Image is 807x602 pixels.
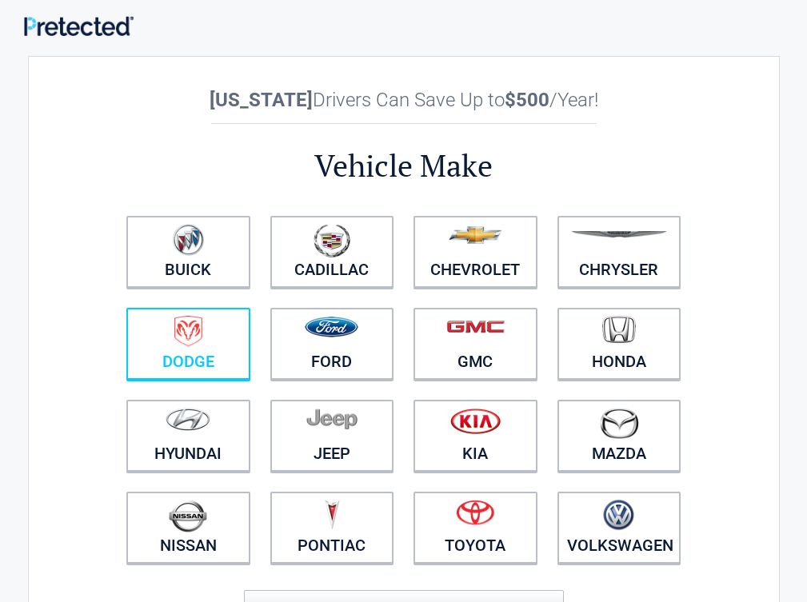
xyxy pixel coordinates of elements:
[603,500,634,531] img: volkswagen
[270,216,394,288] a: Cadillac
[314,224,350,257] img: cadillac
[557,492,681,564] a: Volkswagen
[505,89,549,111] b: $500
[449,226,502,244] img: chevrolet
[413,400,537,472] a: Kia
[173,224,204,256] img: buick
[413,492,537,564] a: Toyota
[126,400,250,472] a: Hyundai
[126,492,250,564] a: Nissan
[450,408,501,434] img: kia
[305,317,358,337] img: ford
[270,400,394,472] a: Jeep
[117,146,691,186] h2: Vehicle Make
[324,500,340,530] img: pontiac
[602,316,636,344] img: honda
[413,216,537,288] a: Chevrolet
[557,216,681,288] a: Chrysler
[456,500,494,525] img: toyota
[210,89,313,111] b: [US_STATE]
[599,408,639,439] img: mazda
[557,400,681,472] a: Mazda
[306,408,358,430] img: jeep
[169,500,207,532] img: nissan
[270,492,394,564] a: Pontiac
[270,308,394,380] a: Ford
[557,308,681,380] a: Honda
[166,408,210,431] img: hyundai
[126,308,250,380] a: Dodge
[126,216,250,288] a: Buick
[570,231,668,238] img: chrysler
[117,89,691,111] h2: Drivers Can Save Up to /Year
[446,320,505,333] img: gmc
[174,316,202,347] img: dodge
[24,16,134,36] img: Main Logo
[413,308,537,380] a: GMC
